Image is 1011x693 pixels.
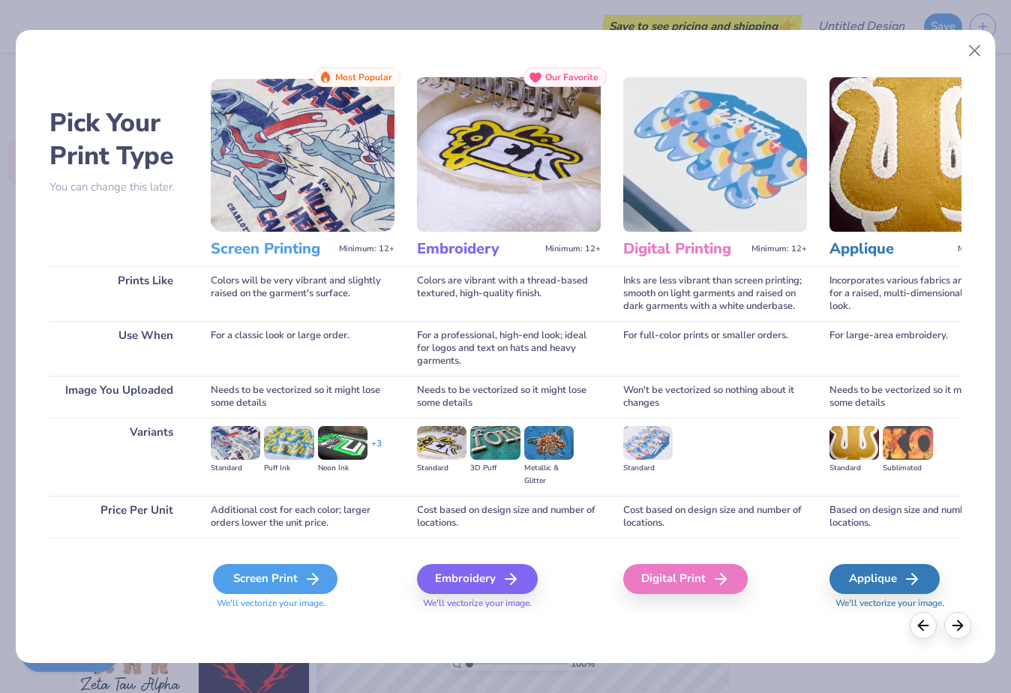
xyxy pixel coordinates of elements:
div: Standard [829,462,879,475]
div: + 3 [371,437,382,463]
div: Screen Print [213,564,337,594]
div: Cost based on design size and number of locations. [623,496,807,538]
div: For a classic look or large order. [211,321,394,376]
div: Use When [49,321,188,376]
img: Standard [417,426,466,459]
div: Won't be vectorized so nothing about it changes [623,376,807,418]
h3: Digital Printing [623,239,745,259]
div: Standard [211,462,260,475]
div: Applique [829,564,940,594]
div: Standard [623,462,673,475]
h2: Pick Your Print Type [49,106,188,172]
div: Inks are less vibrant than screen printing; smooth on light garments and raised on dark garments ... [623,266,807,321]
div: For a professional, high-end look; ideal for logos and text on hats and heavy garments. [417,321,601,376]
img: Puff Ink [264,426,313,459]
h3: Screen Printing [211,239,333,259]
div: Needs to be vectorized so it might lose some details [211,376,394,418]
span: Minimum: 12+ [339,244,394,254]
div: Sublimated [883,462,932,475]
div: 3D Puff [470,462,520,475]
img: Sublimated [883,426,932,459]
span: Minimum: 12+ [751,244,807,254]
h3: Applique [829,239,952,259]
div: Digital Print [623,564,748,594]
p: You can change this later. [49,181,188,193]
h3: Embroidery [417,239,539,259]
div: Variants [49,418,188,495]
img: Neon Ink [318,426,367,459]
span: We'll vectorize your image. [211,597,394,610]
div: Metallic & Glitter [524,462,574,487]
div: Prints Like [49,266,188,321]
div: Additional cost for each color; larger orders lower the unit price. [211,496,394,538]
span: Minimum: 12+ [545,244,601,254]
div: Price Per Unit [49,496,188,538]
span: We'll vectorize your image. [417,597,601,610]
img: Standard [829,426,879,459]
img: Metallic & Glitter [524,426,574,459]
span: Our Favorite [545,72,598,82]
div: Standard [417,462,466,475]
img: Standard [211,426,260,459]
div: Colors are vibrant with a thread-based textured, high-quality finish. [417,266,601,321]
div: Needs to be vectorized so it might lose some details [417,376,601,418]
div: Puff Ink [264,462,313,475]
div: Embroidery [417,564,538,594]
button: Close [961,37,989,65]
img: Standard [623,426,673,459]
div: Cost based on design size and number of locations. [417,496,601,538]
img: Digital Printing [623,77,807,232]
img: 3D Puff [470,426,520,459]
img: Embroidery [417,77,601,232]
img: Screen Printing [211,77,394,232]
div: Colors will be very vibrant and slightly raised on the garment's surface. [211,266,394,321]
span: Most Popular [335,72,392,82]
div: Image You Uploaded [49,376,188,418]
div: For full-color prints or smaller orders. [623,321,807,376]
div: Neon Ink [318,462,367,475]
